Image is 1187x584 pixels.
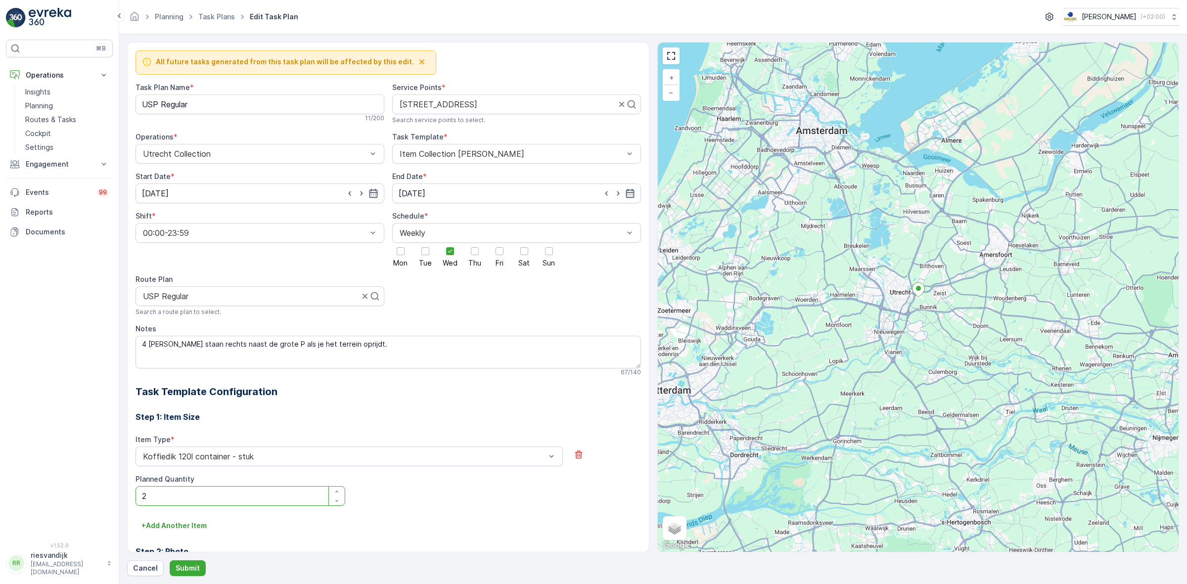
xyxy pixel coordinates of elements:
[176,563,200,573] p: Submit
[136,133,174,141] label: Operations
[6,154,113,174] button: Engagement
[392,172,423,180] label: End Date
[136,212,152,220] label: Shift
[136,275,173,283] label: Route Plan
[6,65,113,85] button: Operations
[129,15,140,23] a: Homepage
[141,521,207,531] p: + Add Another Item
[664,517,685,539] a: Layers
[21,99,113,113] a: Planning
[6,182,113,202] a: Events99
[155,12,183,21] a: Planning
[31,560,102,576] p: [EMAIL_ADDRESS][DOMAIN_NAME]
[392,212,424,220] label: Schedule
[136,83,190,91] label: Task Plan Name
[29,8,71,28] img: logo_light-DOdMpM7g.png
[1063,8,1179,26] button: [PERSON_NAME](+02:00)
[26,159,93,169] p: Engagement
[96,45,106,52] p: ⌘B
[6,542,113,548] span: v 1.52.0
[660,539,693,552] a: Open this area in Google Maps (opens a new window)
[136,183,384,203] input: dd/mm/yyyy
[25,115,76,125] p: Routes & Tasks
[26,187,91,197] p: Events
[1082,12,1137,22] p: [PERSON_NAME]
[6,202,113,222] a: Reports
[393,260,408,267] span: Mon
[99,188,107,196] p: 99
[669,73,674,82] span: +
[136,545,641,557] h3: Step 2: Photo
[6,550,113,576] button: RRriesvandijk[EMAIL_ADDRESS][DOMAIN_NAME]
[136,518,213,534] button: +Add Another Item
[31,550,102,560] p: riesvandijk
[136,336,641,368] textarea: 4 [PERSON_NAME] staan rechts naast de grote P als je het terrein oprijdt.
[664,85,679,100] a: Zoom Out
[170,560,206,576] button: Submit
[1141,13,1165,21] p: ( +02:00 )
[518,260,530,267] span: Sat
[468,260,481,267] span: Thu
[1063,11,1078,22] img: basis-logo_rgb2x.png
[419,260,432,267] span: Tue
[133,563,158,573] p: Cancel
[365,114,384,122] p: 11 / 200
[664,48,679,63] a: View Fullscreen
[136,384,641,399] h2: Task Template Configuration
[21,140,113,154] a: Settings
[6,222,113,242] a: Documents
[136,475,194,483] label: Planned Quantity
[26,207,109,217] p: Reports
[198,12,235,21] a: Task Plans
[156,57,414,67] span: All future tasks generated from this task plan will be affected by this edit.
[136,324,156,333] label: Notes
[25,87,50,97] p: Insights
[127,560,164,576] button: Cancel
[669,88,674,96] span: −
[136,411,641,423] h3: Step 1: Item Size
[664,70,679,85] a: Zoom In
[392,133,444,141] label: Task Template
[543,260,555,267] span: Sun
[21,113,113,127] a: Routes & Tasks
[136,308,221,316] span: Search a route plan to select.
[8,555,24,571] div: RR
[392,183,641,203] input: dd/mm/yyyy
[660,539,693,552] img: Google
[21,127,113,140] a: Cockpit
[26,70,93,80] p: Operations
[392,116,485,124] span: Search service points to select.
[25,101,53,111] p: Planning
[136,435,171,444] label: Item Type
[496,260,503,267] span: Fri
[25,129,51,138] p: Cockpit
[21,85,113,99] a: Insights
[6,8,26,28] img: logo
[621,368,641,376] p: 67 / 140
[248,12,300,22] span: Edit Task Plan
[26,227,109,237] p: Documents
[136,172,171,180] label: Start Date
[25,142,53,152] p: Settings
[443,260,457,267] span: Wed
[392,83,442,91] label: Service Points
